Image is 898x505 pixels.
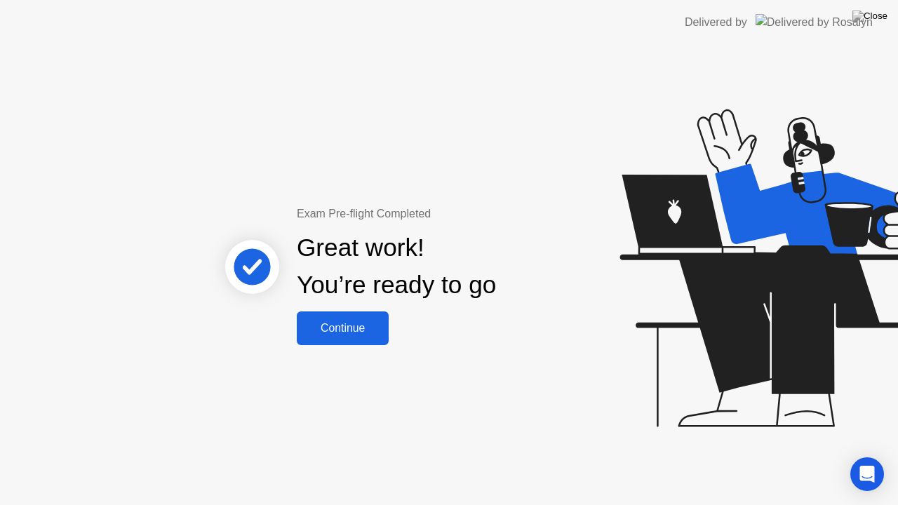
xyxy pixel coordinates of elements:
button: Continue [297,311,389,345]
div: Continue [301,322,384,335]
div: Exam Pre-flight Completed [297,206,587,222]
div: Delivered by [685,14,747,31]
img: Close [852,11,887,22]
div: Open Intercom Messenger [850,457,884,491]
img: Delivered by Rosalyn [756,14,873,30]
div: Great work! You’re ready to go [297,229,496,304]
